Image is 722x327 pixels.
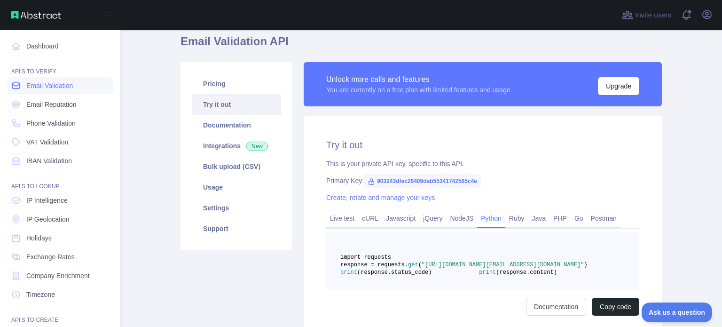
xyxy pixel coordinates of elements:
div: You are currently on a free plan with limited features and usage [326,85,510,95]
a: Ruby [505,211,528,226]
a: Integrations New [192,136,281,156]
a: Java [528,211,550,226]
span: response = requests. [340,262,408,268]
a: Documentation [526,298,586,316]
span: Email Validation [26,81,73,90]
span: Company Enrichment [26,271,90,280]
span: Invite users [635,10,671,21]
a: Holidays [8,230,113,247]
div: Primary Key: [326,176,639,185]
h2: Try it out [326,138,639,152]
a: Bulk upload (CSV) [192,156,281,177]
a: Exchange Rates [8,248,113,265]
a: Postman [587,211,620,226]
span: (response.content) [496,269,557,276]
a: NodeJS [446,211,477,226]
a: VAT Validation [8,134,113,151]
a: Email Reputation [8,96,113,113]
a: Usage [192,177,281,198]
span: VAT Validation [26,137,68,147]
span: ( [418,262,422,268]
button: Upgrade [598,77,639,95]
span: New [246,142,268,151]
div: Unlock more calls and features [326,74,510,85]
button: Copy code [592,298,639,316]
a: Python [477,211,505,226]
a: Dashboard [8,38,113,55]
a: IP Geolocation [8,211,113,228]
div: API'S TO LOOKUP [8,171,113,190]
span: IP Intelligence [26,196,68,205]
span: 903243dfec26409dab55341742585c4e [364,174,481,188]
div: This is your private API key, specific to this API. [326,159,639,168]
a: Support [192,218,281,239]
a: IP Intelligence [8,192,113,209]
a: Email Validation [8,77,113,94]
span: Phone Validation [26,119,76,128]
span: Timezone [26,290,55,299]
button: Invite users [620,8,673,23]
span: print [340,269,357,276]
a: jQuery [419,211,446,226]
span: (response.status_code) [357,269,432,276]
a: PHP [549,211,571,226]
a: Live test [326,211,358,226]
div: API'S TO CREATE [8,305,113,324]
a: Create, rotate and manage your keys [326,194,435,201]
a: Documentation [192,115,281,136]
a: Timezone [8,286,113,303]
span: Email Reputation [26,100,77,109]
span: Exchange Rates [26,252,75,262]
span: ) [584,262,588,268]
span: "[URL][DOMAIN_NAME][EMAIL_ADDRESS][DOMAIN_NAME]" [422,262,584,268]
a: Settings [192,198,281,218]
h1: Email Validation API [180,34,662,56]
span: IP Geolocation [26,215,70,224]
img: Abstract API [11,11,61,19]
div: API'S TO VERIFY [8,56,113,75]
a: Try it out [192,94,281,115]
span: get [408,262,418,268]
span: Holidays [26,233,52,243]
a: Go [571,211,587,226]
a: IBAN Validation [8,152,113,169]
a: cURL [358,211,382,226]
span: print [479,269,496,276]
a: Pricing [192,73,281,94]
span: IBAN Validation [26,156,72,166]
a: Phone Validation [8,115,113,132]
a: Javascript [382,211,419,226]
span: import requests [340,254,391,261]
iframe: Toggle Customer Support [642,303,713,322]
a: Company Enrichment [8,267,113,284]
